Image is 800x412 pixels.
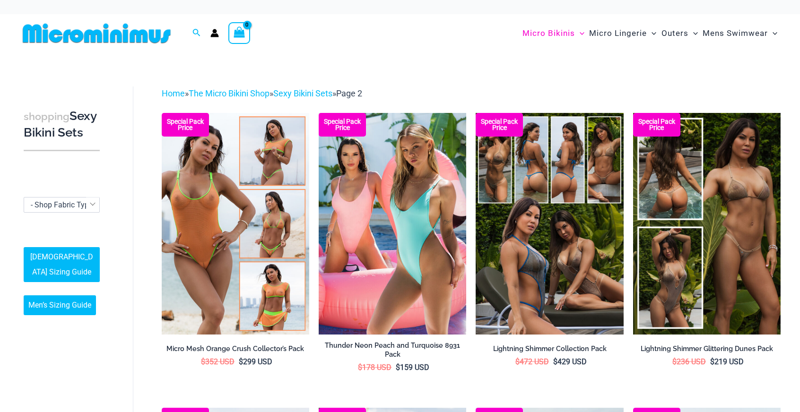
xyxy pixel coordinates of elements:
a: Lightning Shimmer Collection Lightning Shimmer Ocean Shimmer 317 Tri Top 469 Thong 08Lightning Sh... [476,113,623,334]
h2: Lightning Shimmer Collection Pack [476,344,623,353]
a: Lightning Shimmer Glittering Dunes Pack [633,344,781,357]
img: Lightning Shimmer Collection [476,113,623,334]
a: Thunder Neon Peach and Turquoise 8931 Pack [319,341,466,362]
h2: Micro Mesh Orange Crush Collector’s Pack [162,344,309,353]
span: $ [358,363,362,372]
a: Account icon link [210,29,219,37]
span: » » » [162,88,362,98]
a: Micro LingerieMenu ToggleMenu Toggle [587,19,659,48]
a: Lightning Shimmer Collection Pack [476,344,623,357]
span: shopping [24,111,70,122]
span: Micro Bikinis [522,21,575,45]
span: $ [239,357,243,366]
bdi: 352 USD [201,357,235,366]
bdi: 472 USD [515,357,549,366]
b: Special Pack Price [162,119,209,131]
bdi: 159 USD [396,363,429,372]
img: Lightning Shimmer Dune [633,113,781,334]
nav: Site Navigation [519,17,781,49]
b: Special Pack Price [319,119,366,131]
span: Menu Toggle [647,21,656,45]
span: Outers [661,21,688,45]
span: $ [710,357,714,366]
a: View Shopping Cart, empty [228,22,250,44]
a: Lightning Shimmer Dune Lightning Shimmer Glittering Dunes 317 Tri Top 469 Thong 02Lightning Shimm... [633,113,781,334]
bdi: 299 USD [239,357,272,366]
span: $ [515,357,520,366]
a: Thunder Pack Thunder Turquoise 8931 One Piece 09v2Thunder Turquoise 8931 One Piece 09v2 [319,113,466,334]
span: $ [201,357,205,366]
a: Home [162,88,185,98]
a: [DEMOGRAPHIC_DATA] Sizing Guide [24,247,100,282]
a: The Micro Bikini Shop [189,88,270,98]
img: Thunder Pack [319,113,466,334]
a: Mens SwimwearMenu ToggleMenu Toggle [700,19,780,48]
h3: Sexy Bikini Sets [24,108,100,141]
a: Micro Mesh Orange Crush Collector’s Pack [162,344,309,357]
a: Men’s Sizing Guide [24,295,96,315]
span: Mens Swimwear [703,21,768,45]
a: Sexy Bikini Sets [273,88,332,98]
bdi: 429 USD [553,357,587,366]
bdi: 236 USD [672,357,706,366]
span: Menu Toggle [688,21,698,45]
span: $ [672,357,677,366]
span: $ [553,357,557,366]
img: MM SHOP LOGO FLAT [19,23,174,44]
a: Collectors Pack Orange Micro Mesh Orange Crush 801 One Piece 02Micro Mesh Orange Crush 801 One Pi... [162,113,309,334]
bdi: 178 USD [358,363,391,372]
h2: Lightning Shimmer Glittering Dunes Pack [633,344,781,353]
span: $ [396,363,400,372]
span: Page 2 [336,88,362,98]
span: - Shop Fabric Type [24,197,100,213]
a: Micro BikinisMenu ToggleMenu Toggle [520,19,587,48]
h2: Thunder Neon Peach and Turquoise 8931 Pack [319,341,466,359]
span: Menu Toggle [768,21,777,45]
a: Search icon link [192,27,201,39]
b: Special Pack Price [476,119,523,131]
b: Special Pack Price [633,119,680,131]
span: Menu Toggle [575,21,584,45]
span: - Shop Fabric Type [31,200,93,209]
img: Collectors Pack Orange [162,113,309,334]
span: - Shop Fabric Type [24,197,99,212]
bdi: 219 USD [710,357,744,366]
span: Micro Lingerie [589,21,647,45]
a: OutersMenu ToggleMenu Toggle [659,19,700,48]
